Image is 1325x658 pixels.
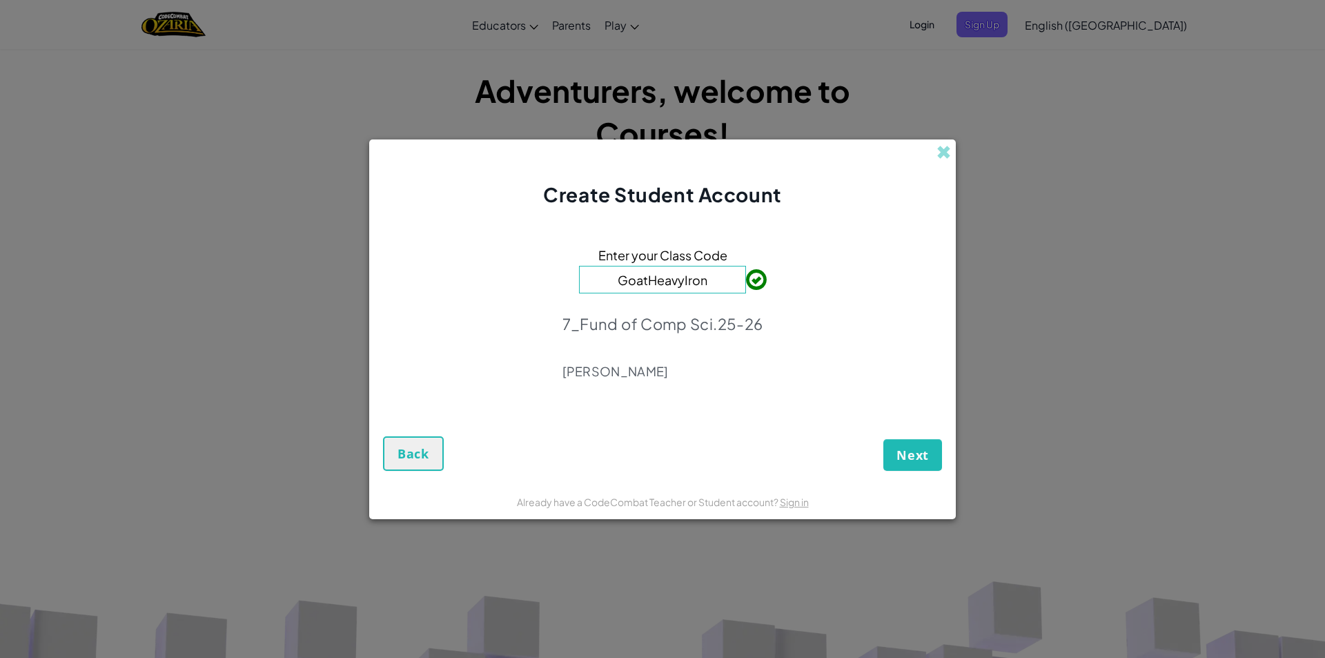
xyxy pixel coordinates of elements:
p: [PERSON_NAME] [562,363,763,380]
button: Next [883,439,942,471]
p: 7_Fund of Comp Sci.25-26 [562,314,763,333]
span: Enter your Class Code [598,245,727,265]
span: Already have a CodeCombat Teacher or Student account? [517,496,780,508]
button: Back [383,436,444,471]
span: Create Student Account [543,182,781,206]
span: Next [896,447,929,463]
a: Sign in [780,496,809,508]
span: Back [397,445,429,462]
